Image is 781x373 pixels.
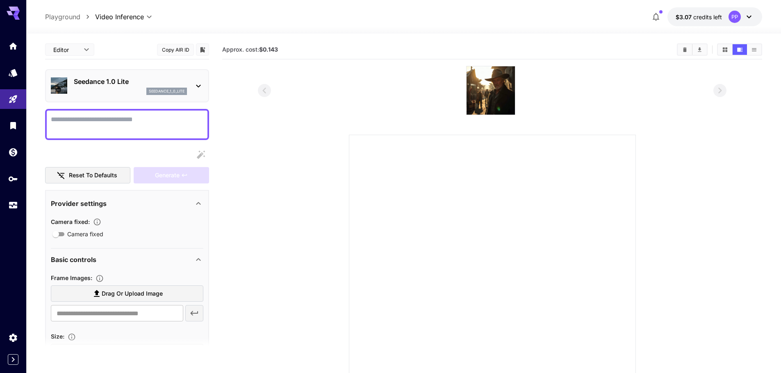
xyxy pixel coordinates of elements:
p: Basic controls [51,255,96,264]
span: credits left [693,14,722,20]
div: Seedance 1.0 Liteseedance_1_0_lite [51,73,203,98]
span: $3.07 [676,14,693,20]
div: Wallet [8,147,18,157]
div: Models [8,68,18,78]
span: Size : [51,333,64,340]
label: Drag or upload image [51,285,203,302]
div: Provider settings [51,194,203,213]
div: API Keys [8,174,18,184]
span: Approx. cost: [222,46,278,53]
button: $3.07377PP [667,7,762,26]
div: Usage [8,200,18,210]
div: Playground [8,94,18,104]
b: $0.143 [259,46,278,53]
button: Show media in list view [747,44,761,55]
button: Upload frame images. [92,274,107,283]
button: Adjust the dimensions of the generated image by specifying its width and height in pixels, or sel... [64,333,79,341]
span: Frame Images : [51,274,92,281]
div: $3.07377 [676,13,722,21]
button: Download All [692,44,707,55]
div: Home [8,41,18,51]
button: Copy AIR ID [157,44,194,56]
img: 8UC8kZAAAABklEQVQDAD6nl6ybwVwHAAAAAElFTkSuQmCC [467,66,515,115]
button: Reset to defaults [45,167,130,184]
div: Show media in grid viewShow media in video viewShow media in list view [717,43,762,56]
button: Show media in grid view [718,44,732,55]
div: Settings [8,332,18,343]
p: Seedance 1.0 Lite [74,77,187,86]
div: Basic controls [51,250,203,269]
div: PP [729,11,741,23]
div: Clear AllDownload All [677,43,708,56]
p: Provider settings [51,199,107,208]
span: Camera fixed : [51,218,90,225]
span: Drag or upload image [102,289,163,299]
div: Library [8,120,18,131]
span: Camera fixed [67,230,103,238]
span: Video Inference [95,12,144,22]
button: Add to library [199,45,206,54]
button: Show media in video view [733,44,747,55]
button: Clear All [678,44,692,55]
button: Expand sidebar [8,354,18,365]
nav: breadcrumb [45,12,95,22]
span: Editor [53,45,79,54]
p: seedance_1_0_lite [149,88,184,94]
a: Playground [45,12,80,22]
